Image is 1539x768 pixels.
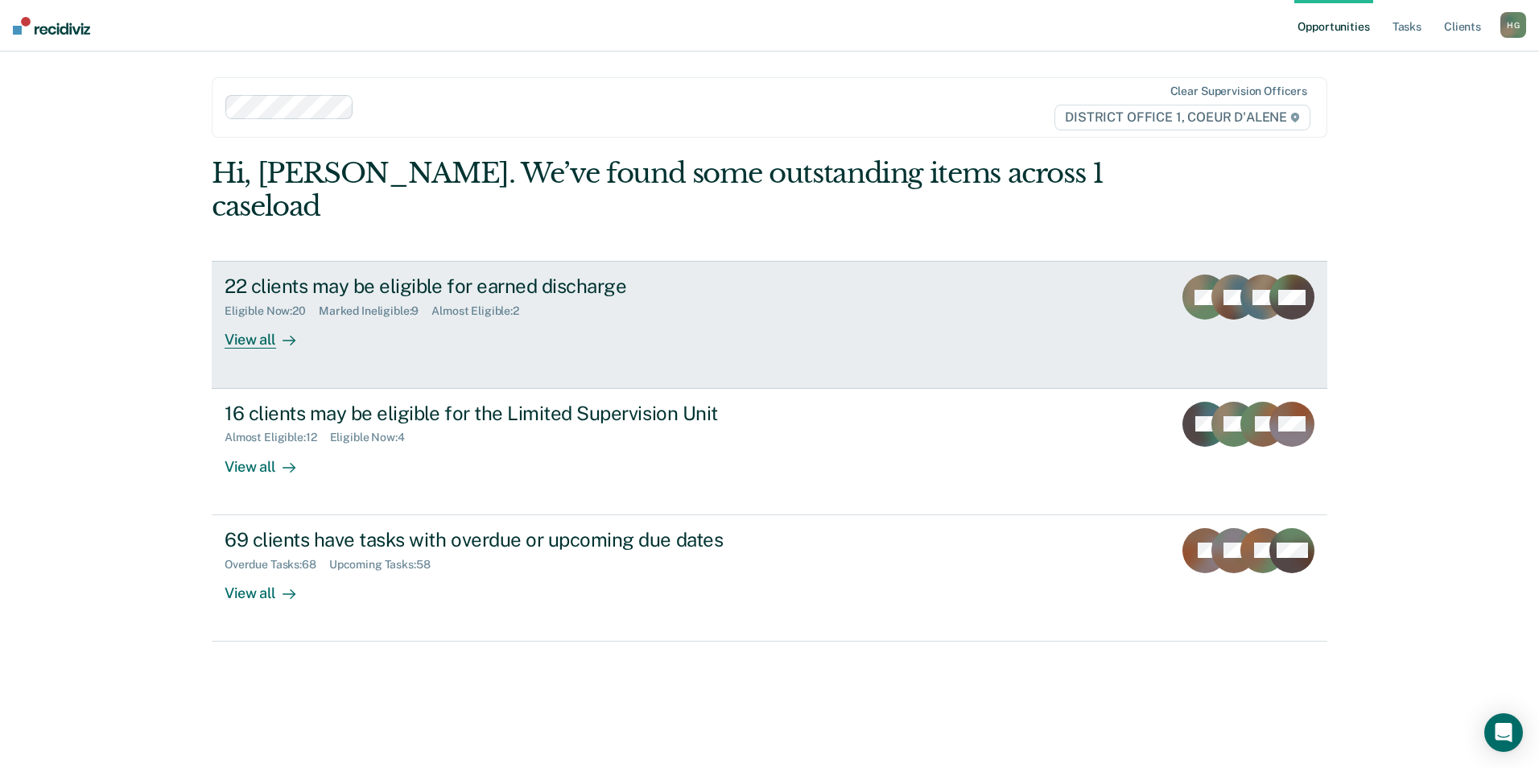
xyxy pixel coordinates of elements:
div: 22 clients may be eligible for earned discharge [225,275,790,298]
a: 22 clients may be eligible for earned dischargeEligible Now:20Marked Ineligible:9Almost Eligible:... [212,261,1327,388]
div: Almost Eligible : 12 [225,431,330,444]
div: Marked Ineligible : 9 [319,304,431,318]
div: Almost Eligible : 2 [431,304,532,318]
div: H G [1500,12,1526,38]
a: 69 clients have tasks with overdue or upcoming due datesOverdue Tasks:68Upcoming Tasks:58View all [212,515,1327,642]
div: Overdue Tasks : 68 [225,558,329,572]
a: 16 clients may be eligible for the Limited Supervision UnitAlmost Eligible:12Eligible Now:4View all [212,389,1327,515]
div: Clear supervision officers [1170,85,1307,98]
div: Hi, [PERSON_NAME]. We’ve found some outstanding items across 1 caseload [212,157,1104,223]
div: View all [225,444,315,476]
div: 16 clients may be eligible for the Limited Supervision Unit [225,402,790,425]
div: Eligible Now : 4 [330,431,418,444]
div: View all [225,571,315,602]
img: Recidiviz [13,17,90,35]
div: 69 clients have tasks with overdue or upcoming due dates [225,528,790,551]
span: DISTRICT OFFICE 1, COEUR D'ALENE [1054,105,1310,130]
div: Eligible Now : 20 [225,304,319,318]
div: View all [225,318,315,349]
div: Upcoming Tasks : 58 [329,558,444,572]
div: Open Intercom Messenger [1484,713,1523,752]
button: HG [1500,12,1526,38]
